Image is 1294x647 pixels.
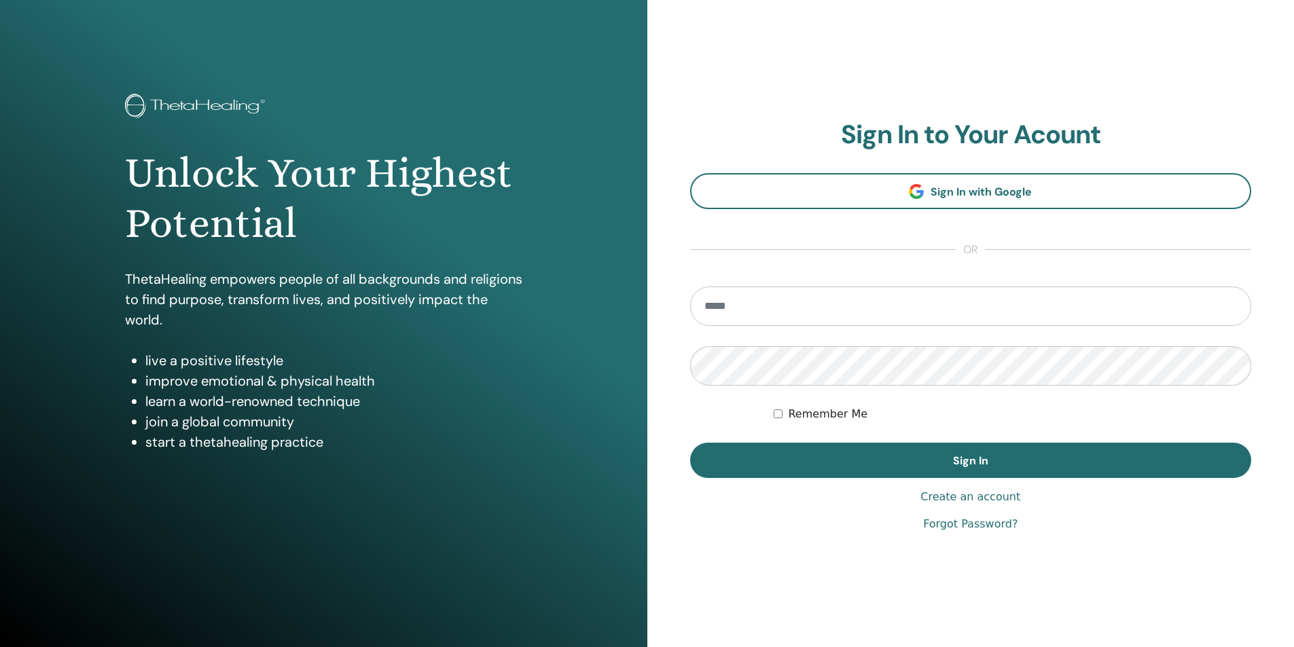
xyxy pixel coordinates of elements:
[953,454,988,468] span: Sign In
[774,406,1251,422] div: Keep me authenticated indefinitely or until I manually logout
[145,411,522,432] li: join a global community
[956,242,985,258] span: or
[125,269,522,330] p: ThetaHealing empowers people of all backgrounds and religions to find purpose, transform lives, a...
[690,443,1252,478] button: Sign In
[145,391,522,411] li: learn a world-renowned technique
[923,516,1018,532] a: Forgot Password?
[145,371,522,391] li: improve emotional & physical health
[145,432,522,452] li: start a thetahealing practice
[690,173,1252,209] a: Sign In with Google
[788,406,867,422] label: Remember Me
[690,119,1252,151] h2: Sign In to Your Acount
[125,148,522,249] h1: Unlock Your Highest Potential
[145,350,522,371] li: live a positive lifestyle
[920,489,1020,505] a: Create an account
[931,185,1032,199] span: Sign In with Google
